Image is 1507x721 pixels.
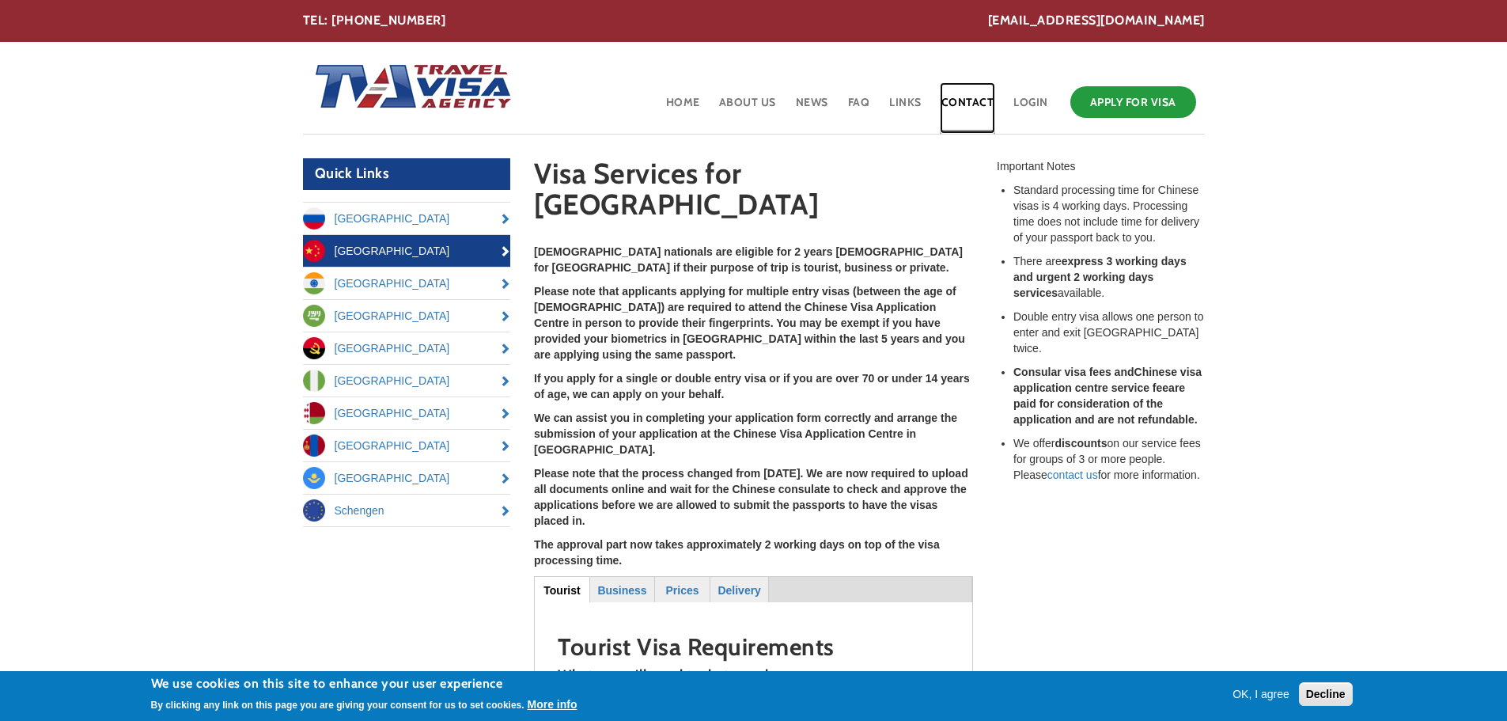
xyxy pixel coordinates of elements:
strong: Consular visa fees and [1013,366,1134,378]
a: News [794,82,830,134]
a: Schengen [303,495,511,526]
strong: Please note that the process changed from [DATE]. We are now required to upload all documents onl... [534,467,968,527]
h2: We use cookies on this site to enhance your user experience [151,675,577,693]
a: Apply for Visa [1070,86,1196,118]
a: Home [665,82,702,134]
div: Important Notes [997,158,1205,174]
a: [EMAIL_ADDRESS][DOMAIN_NAME] [988,12,1205,30]
p: By clicking any link on this page you are giving your consent for us to set cookies. [151,700,524,711]
strong: Delivery [718,584,760,597]
strong: express 3 working days and urgent 2 working days services [1013,255,1187,299]
strong: We can assist you in completing your application form correctly and arrange the submission of you... [534,412,957,456]
a: Prices [656,577,709,601]
li: Double entry visa allows one person to enter and exit [GEOGRAPHIC_DATA] twice. [1013,309,1205,356]
strong: The approval part now takes approximately 2 working days on top of the visa processing time. [534,538,940,567]
a: [GEOGRAPHIC_DATA] [303,235,511,267]
strong: are paid for consideration of the application and are not refundable. [1013,381,1198,426]
a: Login [1012,82,1050,134]
strong: Prices [666,584,699,597]
a: [GEOGRAPHIC_DATA] [303,462,511,494]
a: [GEOGRAPHIC_DATA] [303,203,511,234]
a: Links [888,82,923,134]
button: Decline [1299,682,1353,706]
h4: What you will need to do to apply: [558,668,949,684]
img: Home [303,48,513,127]
li: There are available. [1013,253,1205,301]
a: [GEOGRAPHIC_DATA] [303,397,511,429]
a: [GEOGRAPHIC_DATA] [303,300,511,332]
a: [GEOGRAPHIC_DATA] [303,268,511,299]
button: OK, I agree [1226,686,1296,702]
a: [GEOGRAPHIC_DATA] [303,332,511,364]
div: TEL: [PHONE_NUMBER] [303,12,1205,30]
strong: Business [597,584,646,597]
button: More info [528,696,577,712]
a: [GEOGRAPHIC_DATA] [303,365,511,397]
strong: discounts [1055,437,1107,450]
strong: Please note that applicants applying for multiple entry visas (between the age of [DEMOGRAPHIC_DA... [534,285,965,361]
strong: [DEMOGRAPHIC_DATA] nationals are eligible for 2 years [DEMOGRAPHIC_DATA] for [GEOGRAPHIC_DATA] if... [534,245,963,274]
li: Standard processing time for Chinese visas is 4 working days. Processing time does not include ti... [1013,182,1205,245]
a: FAQ [846,82,872,134]
a: Tourist [535,577,589,601]
a: [GEOGRAPHIC_DATA] [303,430,511,461]
h1: Visa Services for [GEOGRAPHIC_DATA] [534,158,973,228]
a: contact us [1047,469,1098,481]
h2: Tourist Visa Requirements [558,634,949,660]
a: Delivery [711,577,767,601]
strong: Chinese visa application centre service fee [1013,366,1202,394]
a: About Us [718,82,778,134]
a: Contact [940,82,996,134]
li: We offer on our service fees for groups of 3 or more people. Please for more information. [1013,435,1205,483]
strong: Tourist [543,584,580,597]
strong: If you apply for a single or double entry visa or if you are over 70 or under 14 years of age, we... [534,372,970,400]
a: Business [591,577,653,601]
